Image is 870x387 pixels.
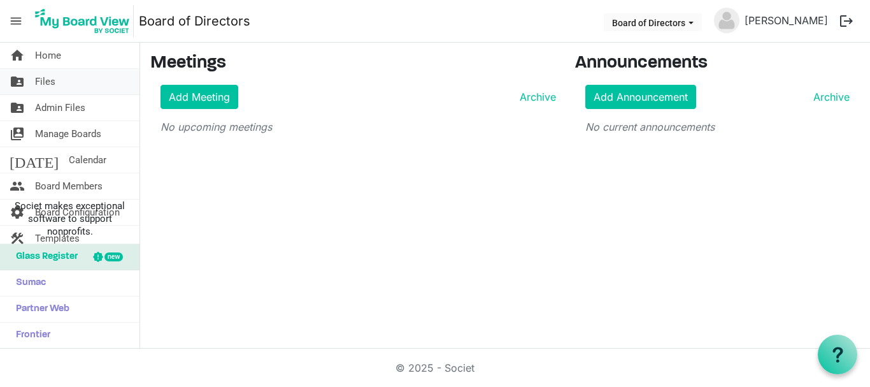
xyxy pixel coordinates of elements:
span: Calendar [69,147,106,173]
p: No upcoming meetings [160,119,556,135]
span: Societ makes exceptional software to support nonprofits. [6,200,134,238]
p: No current announcements [585,119,850,135]
button: Board of Directors dropdownbutton [604,13,702,31]
a: Archive [808,89,850,105]
a: Board of Directors [139,8,250,34]
button: logout [833,8,860,34]
img: no-profile-picture.svg [714,8,739,33]
h3: Meetings [150,53,556,75]
span: Files [35,69,55,94]
span: menu [4,9,28,33]
span: Home [35,43,61,68]
span: Glass Register [10,244,78,270]
a: My Board View Logo [31,5,139,37]
a: [PERSON_NAME] [739,8,833,33]
span: Board Members [35,173,103,199]
span: Sumac [10,270,46,296]
span: Admin Files [35,95,85,120]
div: new [104,252,123,261]
a: Add Announcement [585,85,696,109]
span: Partner Web [10,296,69,322]
img: My Board View Logo [31,5,134,37]
span: switch_account [10,121,25,147]
span: people [10,173,25,199]
a: Add Meeting [160,85,238,109]
h3: Announcements [575,53,860,75]
span: folder_shared [10,69,25,94]
a: © 2025 - Societ [396,361,474,374]
a: Archive [515,89,556,105]
span: home [10,43,25,68]
span: Frontier [10,323,50,348]
span: Manage Boards [35,121,101,147]
span: folder_shared [10,95,25,120]
span: [DATE] [10,147,59,173]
